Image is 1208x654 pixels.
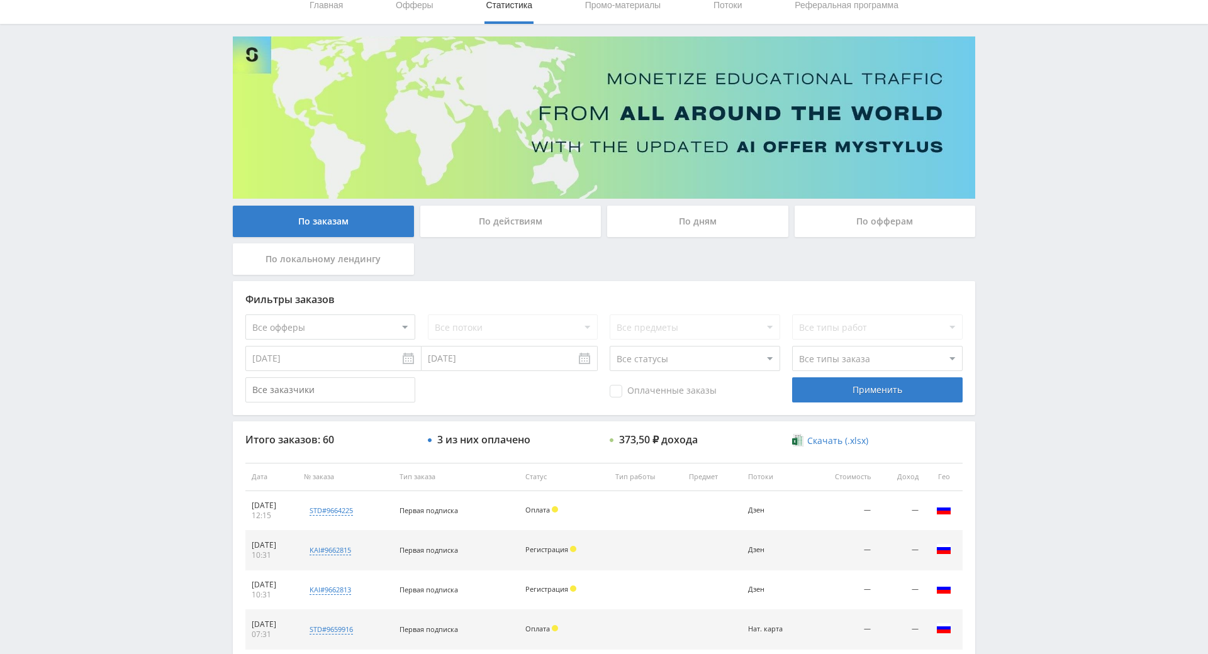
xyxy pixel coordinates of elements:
[792,435,868,447] a: Скачать (.xlsx)
[525,624,550,633] span: Оплата
[877,531,925,570] td: —
[525,505,550,514] span: Оплата
[552,506,558,513] span: Холд
[437,434,530,445] div: 3 из них оплачено
[748,585,802,594] div: Дзен
[808,570,877,610] td: —
[925,463,963,491] th: Гео
[400,585,458,594] span: Первая подписка
[233,206,414,237] div: По заказам
[808,491,877,531] td: —
[607,206,788,237] div: По дням
[252,580,291,590] div: [DATE]
[570,546,576,552] span: Холд
[233,36,975,199] img: Banner
[610,385,717,397] span: Оплаченные заказы
[552,625,558,631] span: Холд
[298,463,393,491] th: № заказа
[525,584,568,594] span: Регистрация
[877,463,925,491] th: Доход
[808,610,877,650] td: —
[609,463,683,491] th: Тип работы
[252,619,291,629] div: [DATE]
[936,502,951,517] img: rus.png
[525,545,568,554] span: Регистрация
[519,463,609,491] th: Статус
[310,545,351,555] div: kai#9662815
[245,463,298,491] th: Дата
[252,629,291,640] div: 07:31
[420,206,601,237] div: По действиям
[877,491,925,531] td: —
[807,436,868,446] span: Скачать (.xlsx)
[808,463,877,491] th: Стоимость
[748,506,802,514] div: Дзен
[795,206,976,237] div: По офферам
[792,434,803,446] img: xlsx
[748,625,802,633] div: Нат. карта
[400,506,458,515] span: Первая подписка
[619,434,698,445] div: 373,50 ₽ дохода
[233,243,414,275] div: По локальному лендингу
[877,570,925,610] td: —
[808,531,877,570] td: —
[252,550,291,560] div: 10:31
[936,581,951,596] img: rus.png
[310,585,351,595] div: kai#9662813
[400,545,458,555] span: Первая подписка
[245,434,415,445] div: Итого заказов: 60
[393,463,519,491] th: Тип заказа
[936,541,951,557] img: rus.png
[683,463,741,491] th: Предмет
[252,501,291,511] div: [DATE]
[877,610,925,650] td: —
[252,511,291,521] div: 12:15
[252,540,291,550] div: [DATE]
[748,546,802,554] div: Дзен
[245,377,415,402] input: Все заказчики
[570,585,576,592] span: Холд
[252,590,291,600] div: 10:31
[400,624,458,634] span: Первая подписка
[742,463,808,491] th: Потоки
[245,294,963,305] div: Фильтры заказов
[310,506,353,516] div: std#9664225
[936,621,951,636] img: rus.png
[792,377,962,402] div: Применить
[310,624,353,635] div: std#9659916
